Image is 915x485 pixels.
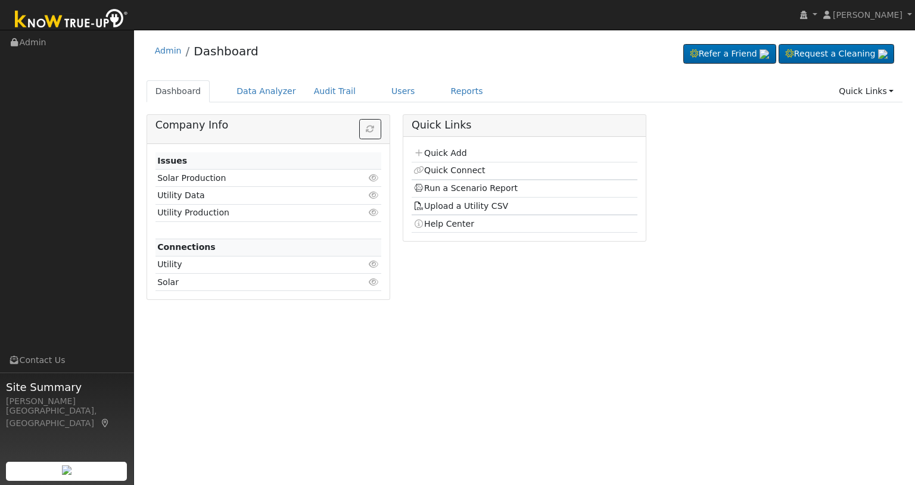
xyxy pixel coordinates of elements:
a: Reports [442,80,492,102]
a: Request a Cleaning [779,44,894,64]
a: Refer a Friend [683,44,776,64]
a: Upload a Utility CSV [413,201,508,211]
a: Dashboard [147,80,210,102]
a: Audit Trail [305,80,365,102]
a: Quick Links [830,80,902,102]
h5: Company Info [155,119,381,132]
i: Click to view [369,208,379,217]
a: Run a Scenario Report [413,183,518,193]
a: Help Center [413,219,474,229]
a: Admin [155,46,182,55]
a: Data Analyzer [228,80,305,102]
img: retrieve [760,49,769,59]
td: Utility [155,256,345,273]
a: Dashboard [194,44,259,58]
td: Utility Production [155,204,345,221]
td: Solar Production [155,170,345,187]
td: Utility Data [155,187,345,204]
i: Click to view [369,174,379,182]
a: Users [382,80,424,102]
div: [PERSON_NAME] [6,395,127,408]
strong: Connections [157,242,216,252]
i: Click to view [369,278,379,286]
span: [PERSON_NAME] [833,10,902,20]
span: Site Summary [6,379,127,395]
strong: Issues [157,156,187,165]
i: Click to view [369,260,379,268]
i: Click to view [369,191,379,199]
img: retrieve [878,49,888,59]
h5: Quick Links [412,119,637,132]
a: Quick Connect [413,165,485,175]
img: retrieve [62,465,71,475]
a: Map [100,418,111,428]
td: Solar [155,274,345,291]
div: [GEOGRAPHIC_DATA], [GEOGRAPHIC_DATA] [6,405,127,430]
a: Quick Add [413,148,466,158]
img: Know True-Up [9,7,134,33]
